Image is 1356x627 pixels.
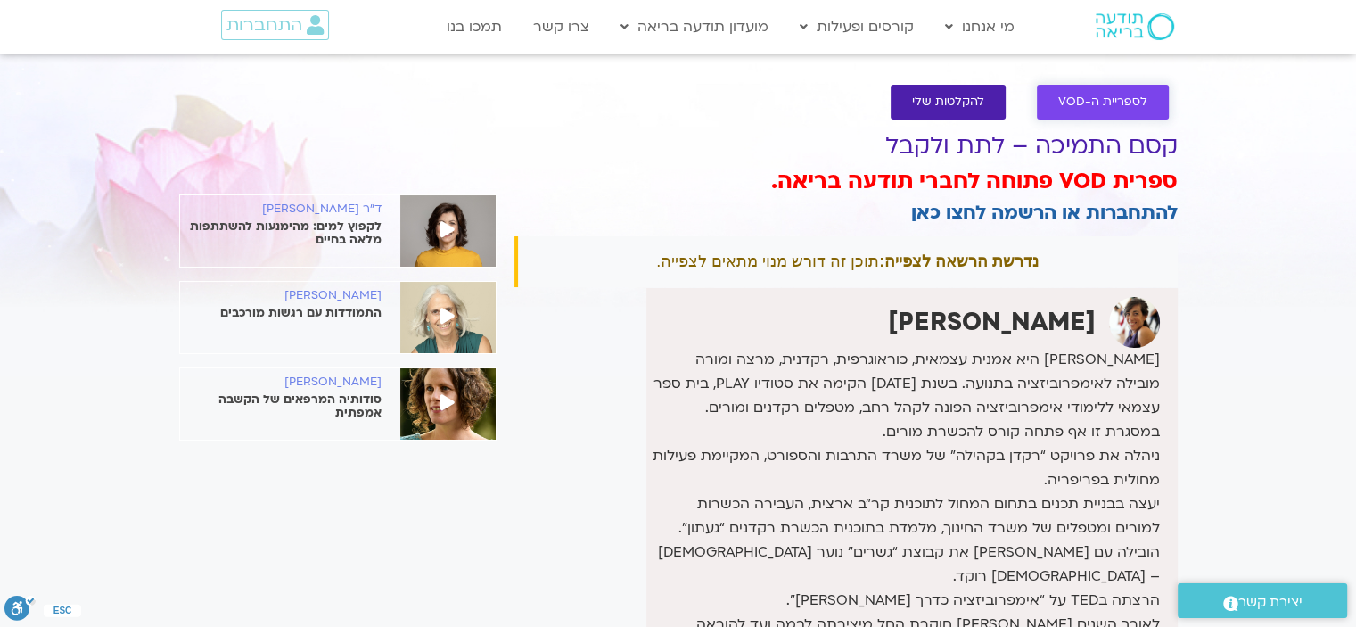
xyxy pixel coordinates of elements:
h1: קסם התמיכה – לתת ולקבל [514,133,1178,160]
strong: [PERSON_NAME] [888,305,1096,339]
a: תמכו בנו [438,10,511,44]
h6: [PERSON_NAME] [180,375,382,389]
p: התמודדות עם רגשות מורכבים [180,307,382,320]
p: לקפוץ למים: מהימנעות להשתתפות מלאה בחיים [180,220,382,247]
span: להקלטות שלי [912,95,984,109]
a: התחברות [221,10,329,40]
strong: נדרשת הרשאה לצפייה: [879,252,1039,270]
span: לספריית ה-VOD [1058,95,1147,109]
a: קורסים ופעילות [791,10,923,44]
img: %D7%90%D7%A0%D7%90%D7%91%D7%9C%D7%94-%D7%A9%D7%A7%D7%93-2.jpeg [400,195,496,267]
h3: ספרית VOD פתוחה לחברי תודעה בריאה. [514,167,1178,197]
img: %D7%99%D7%A2%D7%9C-%D7%A7%D7%95%D7%A8%D7%9F.jpg [400,368,496,440]
p: סודותיה המרפאים של הקשבה אמפתית [180,393,382,420]
a: לספריית ה-VOD [1037,85,1169,120]
img: WhatsApp-Image-2020-09-25-at-16.50.04-6.jpeg [400,282,496,353]
h6: [PERSON_NAME] [180,289,382,302]
a: [PERSON_NAME] התמודדות עם רגשות מורכבים [180,289,496,320]
span: התחברות [226,15,302,35]
a: מי אנחנו [936,10,1023,44]
a: מועדון תודעה בריאה [612,10,777,44]
a: להקלטות שלי [891,85,1006,120]
img: תודעה בריאה [1096,13,1174,40]
span: יצירת קשר [1238,590,1303,615]
a: [PERSON_NAME] סודותיה המרפאים של הקשבה אמפתית [180,375,496,420]
a: להתחברות או הרשמה לחצו כאן [911,200,1178,226]
div: תוכן זה דורש מנוי מתאים לצפייה. [514,236,1178,287]
h6: ד"ר [PERSON_NAME] [180,202,382,216]
img: אילנית תדמור [1109,297,1160,348]
a: צרו קשר [524,10,598,44]
a: יצירת קשר [1178,583,1347,618]
a: ד"ר [PERSON_NAME] לקפוץ למים: מהימנעות להשתתפות מלאה בחיים [180,202,496,247]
